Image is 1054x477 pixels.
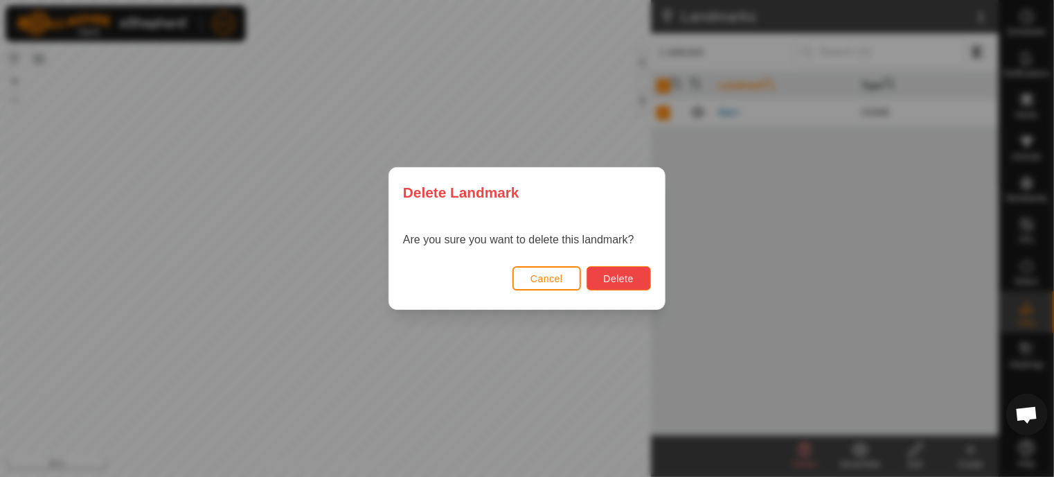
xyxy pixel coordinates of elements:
[403,182,519,203] span: Delete Landmark
[1006,394,1048,435] div: Open chat
[587,266,651,290] button: Delete
[604,273,634,284] span: Delete
[403,234,634,245] span: Are you sure you want to delete this landmark?
[530,273,563,284] span: Cancel
[512,266,581,290] button: Cancel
